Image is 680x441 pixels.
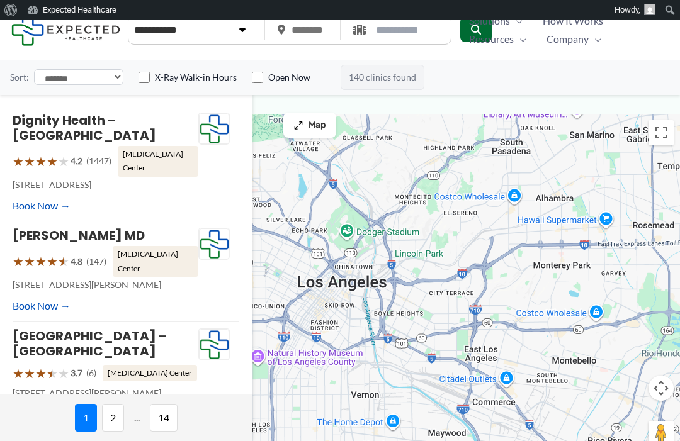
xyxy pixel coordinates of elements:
[71,365,82,381] span: 3.7
[199,228,229,260] img: Expected Healthcare Logo
[514,30,526,48] span: Menu Toggle
[533,11,613,30] a: How It Works
[103,365,197,381] span: [MEDICAL_DATA] Center
[13,362,24,385] span: ★
[13,111,156,144] a: Dignity Health – [GEOGRAPHIC_DATA]
[10,69,29,86] label: Sort:
[35,250,47,273] span: ★
[469,11,510,30] span: Solutions
[86,254,106,270] span: (147)
[536,30,611,48] a: CompanyMenu Toggle
[649,120,674,145] button: Toggle fullscreen view
[459,30,536,48] a: ResourcesMenu Toggle
[293,120,303,130] img: Maximize
[35,150,47,173] span: ★
[11,14,120,46] img: Expected Healthcare Logo - side, dark font, small
[589,30,601,48] span: Menu Toggle
[13,250,24,273] span: ★
[75,404,97,432] span: 1
[13,226,145,244] a: [PERSON_NAME] MD
[150,404,178,432] span: 14
[35,362,47,385] span: ★
[47,250,58,273] span: ★
[58,362,69,385] span: ★
[129,404,145,432] span: ...
[13,296,71,315] a: Book Now
[199,113,229,145] img: Expected Healthcare Logo
[102,404,124,432] span: 2
[13,150,24,173] span: ★
[13,385,198,401] p: [STREET_ADDRESS][PERSON_NAME]
[283,113,336,138] button: Map
[13,177,198,193] p: [STREET_ADDRESS]
[86,365,96,381] span: (6)
[118,146,198,177] span: [MEDICAL_DATA] Center
[58,150,69,173] span: ★
[268,71,310,84] label: Open Now
[47,362,58,385] span: ★
[510,11,523,30] span: Menu Toggle
[13,327,167,360] a: [GEOGRAPHIC_DATA] – [GEOGRAPHIC_DATA]
[113,246,198,277] span: [MEDICAL_DATA] Center
[24,150,35,173] span: ★
[58,250,69,273] span: ★
[547,30,589,48] span: Company
[649,376,674,401] button: Map camera controls
[199,329,229,360] img: Expected Healthcare Logo
[71,254,82,270] span: 4.8
[155,71,237,84] label: X-Ray Walk-in Hours
[86,153,111,169] span: (1447)
[459,11,533,30] a: SolutionsMenu Toggle
[24,250,35,273] span: ★
[13,196,71,215] a: Book Now
[24,362,35,385] span: ★
[309,120,326,131] span: Map
[71,153,82,169] span: 4.2
[543,11,603,30] span: How It Works
[341,65,424,90] span: 140 clinics found
[13,277,198,293] p: [STREET_ADDRESS][PERSON_NAME]
[469,30,514,48] span: Resources
[47,150,58,173] span: ★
